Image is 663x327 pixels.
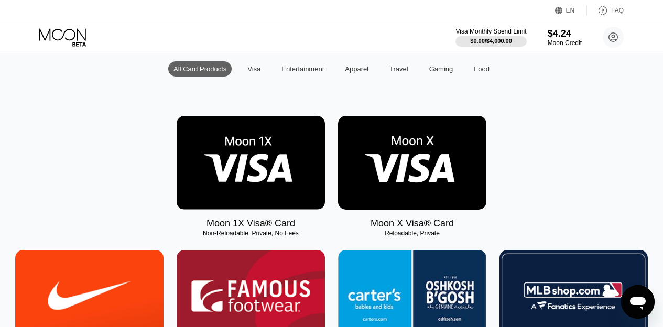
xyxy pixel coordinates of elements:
[555,5,587,16] div: EN
[389,65,408,73] div: Travel
[424,61,459,77] div: Gaming
[587,5,624,16] div: FAQ
[206,218,295,229] div: Moon 1X Visa® Card
[281,65,324,73] div: Entertainment
[548,28,582,39] div: $4.24
[247,65,260,73] div: Visa
[345,65,368,73] div: Apparel
[338,230,486,237] div: Reloadable, Private
[173,65,226,73] div: All Card Products
[548,39,582,47] div: Moon Credit
[371,218,454,229] div: Moon X Visa® Card
[548,28,582,47] div: $4.24Moon Credit
[384,61,414,77] div: Travel
[455,28,526,47] div: Visa Monthly Spend Limit$0.00/$4,000.00
[276,61,329,77] div: Entertainment
[469,61,495,77] div: Food
[470,38,512,44] div: $0.00 / $4,000.00
[455,28,526,35] div: Visa Monthly Spend Limit
[242,61,266,77] div: Visa
[611,7,624,14] div: FAQ
[566,7,575,14] div: EN
[168,61,232,77] div: All Card Products
[474,65,490,73] div: Food
[177,230,325,237] div: Non-Reloadable, Private, No Fees
[429,65,453,73] div: Gaming
[621,285,655,319] iframe: Кнопка запуска окна обмена сообщениями
[340,61,374,77] div: Apparel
